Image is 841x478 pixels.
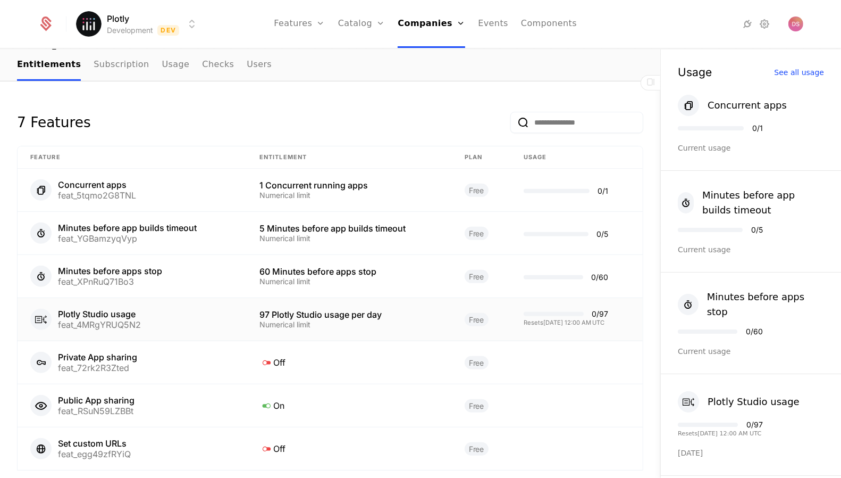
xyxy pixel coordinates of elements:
[708,98,787,113] div: Concurrent apps
[58,277,162,286] div: feat_XPnRuQ71Bo3
[678,95,787,116] button: Concurrent apps
[592,274,609,281] div: 0 / 60
[18,146,247,169] th: Feature
[788,17,803,31] button: Open user button
[702,188,824,218] div: Minutes before app builds timeout
[746,328,763,335] div: 0 / 60
[707,290,824,319] div: Minutes before apps stop
[259,224,439,233] div: 5 Minutes before app builds timeout
[58,439,131,448] div: Set custom URLs
[259,321,439,328] div: Numerical limit
[259,278,439,285] div: Numerical limit
[598,187,609,195] div: 0 / 1
[774,69,824,76] div: See all usage
[58,364,137,372] div: feat_72rk2R3Zted
[259,267,439,276] div: 60 Minutes before apps stop
[524,320,609,326] div: Resets [DATE] 12:00 AM UTC
[678,244,824,255] div: Current usage
[452,146,511,169] th: plan
[678,448,824,458] div: [DATE]
[17,50,81,81] a: Entitlements
[259,192,439,199] div: Numerical limit
[597,230,609,238] div: 0 / 5
[17,50,643,81] nav: Main
[752,125,763,132] div: 0 / 1
[58,224,197,232] div: Minutes before app builds timeout
[259,235,439,242] div: Numerical limit
[465,313,489,326] span: Free
[465,270,489,283] span: Free
[759,18,771,30] a: Settings
[247,146,452,169] th: Entitlement
[58,267,162,275] div: Minutes before apps stop
[202,50,234,81] a: Checks
[742,18,754,30] a: Integrations
[58,353,137,361] div: Private App sharing
[259,181,439,189] div: 1 Concurrent running apps
[678,67,712,78] div: Usage
[58,396,134,405] div: Public App sharing
[259,399,439,413] div: On
[247,50,272,81] a: Users
[94,50,149,81] a: Subscription
[678,188,824,218] button: Minutes before app builds timeout
[678,143,824,153] div: Current usage
[708,394,800,409] div: Plotly Studio usage
[465,356,489,369] span: Free
[465,227,489,240] span: Free
[58,310,141,318] div: Plotly Studio usage
[678,431,763,436] div: Resets [DATE] 12:00 AM UTC
[17,112,91,133] div: 7 Features
[58,191,136,200] div: feat_5tqmo2G8TNL
[465,399,489,413] span: Free
[259,310,439,319] div: 97 Plotly Studio usage per day
[746,421,763,428] div: 0 / 97
[157,25,179,36] span: Dev
[76,11,102,37] img: Plotly
[58,450,131,458] div: feat_egg49zfRYiQ
[107,12,129,25] span: Plotly
[107,25,153,36] div: Development
[259,356,439,369] div: Off
[751,226,763,234] div: 0 / 5
[592,310,609,318] div: 0 / 97
[465,442,489,456] span: Free
[788,17,803,31] img: Daniel Anton Suchy
[58,234,197,243] div: feat_YGBamzyqVyp
[511,146,643,169] th: Usage
[58,320,141,329] div: feat_4MRgYRUQ5N2
[678,391,800,413] button: Plotly Studio usage
[678,346,824,357] div: Current usage
[58,407,134,415] div: feat_RSuN59LZBBt
[58,180,136,189] div: Concurrent apps
[678,290,824,319] button: Minutes before apps stop
[162,50,190,81] a: Usage
[17,50,272,81] ul: Choose Sub Page
[465,184,489,197] span: Free
[259,442,439,456] div: Off
[79,12,198,36] button: Select environment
